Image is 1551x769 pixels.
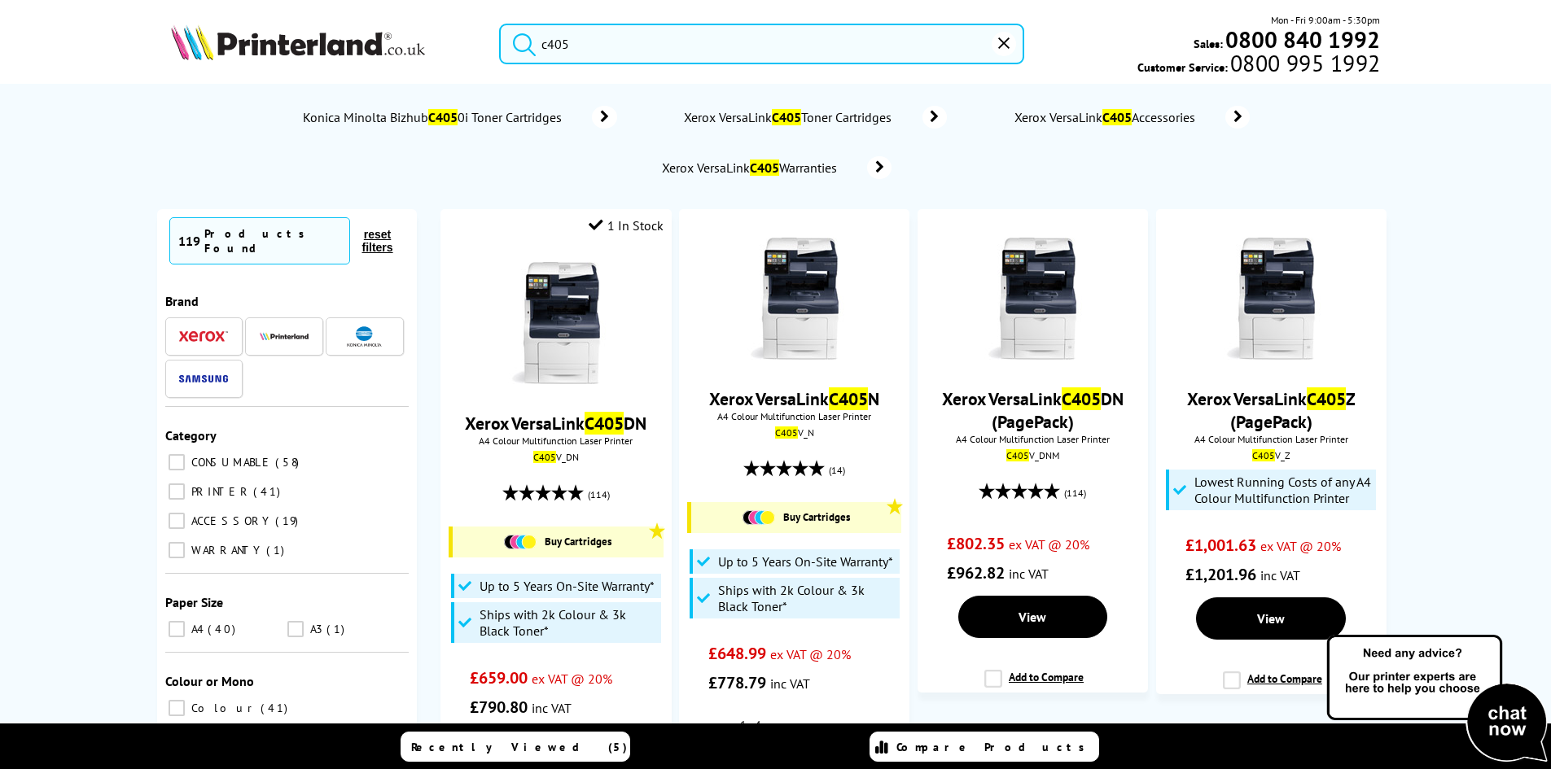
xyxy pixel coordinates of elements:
input: PRINTER 41 [169,483,185,500]
span: Xerox VersaLink Warranties [659,159,843,176]
span: Up to 5 Years On-Site Warranty* [718,553,893,570]
a: Buy Cartridges [461,535,655,549]
div: Products Found [204,226,342,256]
mark: C405 [829,387,868,410]
span: 41 [253,484,284,499]
span: Compare Products [896,740,1093,754]
div: V_DNM [930,449,1136,461]
input: Colour 41 [169,700,185,716]
span: Buy Cartridges [545,535,611,548]
span: Sales: [1194,36,1223,51]
span: A4 Colour Multifunction Laser Printer [687,410,901,422]
span: (114) [588,479,610,510]
div: V_DN [453,451,659,463]
img: Xerox-C405-Front-Small.jpg [1210,238,1332,360]
input: Search product or b [499,24,1024,64]
span: Ships with 2k Colour & 3k Black Toner* [480,606,657,639]
a: Xerox VersaLinkC405DN (PagePack) [942,387,1124,433]
a: Xerox VersaLinkC405Accessories [1012,106,1250,129]
img: Samsung [179,375,228,382]
a: View [1196,597,1346,640]
img: Printerland [260,332,309,340]
span: Xerox VersaLink Accessories [1012,109,1201,125]
span: £790.80 [470,697,528,718]
a: Konica Minolta BizhubC4050i Toner Cartridges [301,106,617,129]
span: Paper Size [165,594,223,610]
mark: C405 [585,412,624,435]
span: (14) [829,455,845,486]
mark: C405 [1252,449,1275,461]
a: Buy Cartridges [699,510,893,525]
span: Customer Service: [1137,55,1380,75]
mark: C405 [772,109,801,125]
span: 19 [275,513,302,528]
span: inc VAT [1260,567,1300,583]
span: 1 [266,543,288,557]
a: Xerox VersaLinkC405DN [465,412,646,435]
span: inc VAT [532,700,572,716]
span: ex VAT @ 20% [1009,536,1089,553]
span: £648.99 [708,643,766,664]
img: Cartridges [504,535,537,549]
span: £1,001.63 [1185,535,1256,556]
span: CONSUMABLE [187,455,274,470]
span: View [1019,609,1046,625]
label: Add to Compare [1223,671,1322,702]
span: ACCESSORY [187,513,274,528]
mark: C405 [775,426,798,439]
span: PRINTER [187,484,252,499]
span: WARRANTY [187,543,265,557]
img: Printerland Logo [171,24,425,60]
span: 119 [178,233,200,249]
span: Recently Viewed (5) [411,740,628,754]
mark: C405 [750,159,779,176]
span: View [1257,610,1285,627]
mark: C405 [1307,387,1346,410]
button: reset filters [350,227,404,255]
div: V_N [691,426,897,439]
span: Category [165,427,217,443]
span: Brand [165,293,199,309]
span: 0800 995 1992 [1228,55,1380,71]
img: Xerox [179,330,228,342]
span: Buy Cartridges [783,510,850,524]
mark: C405 [1006,449,1029,461]
mark: C405 [533,451,556,463]
span: (114) [1064,478,1086,509]
span: inc VAT [770,675,810,692]
span: £802.35 [947,533,1005,554]
span: 1 [326,622,348,636]
span: A4 Colour Multifunction Laser Printer [926,433,1140,445]
img: C405-Front-small.jpg [734,238,856,360]
span: Colour or Mono [165,673,254,689]
span: 40 [208,622,239,636]
span: 41 [261,701,291,715]
span: £962.82 [947,562,1005,583]
a: Recently Viewed (5) [401,732,630,762]
img: Cartridges [743,510,775,525]
input: CONSUMABLE 58 [169,454,185,470]
span: A4 Colour Multifunction Laser Printer [449,435,663,447]
span: ex VAT @ 20% [770,646,851,662]
a: Xerox VersaLinkC405Toner Cartridges [682,106,947,129]
input: WARRANTY 1 [169,542,185,558]
span: A4 [187,622,206,636]
span: inc VAT [1009,566,1049,582]
span: £778.79 [708,672,766,693]
span: A4 Colour Multifunction Laser Printer [1164,433,1378,445]
span: Xerox VersaLink Toner Cartridges [682,109,898,125]
mark: C405 [1102,109,1132,125]
a: View [958,596,1108,638]
a: 0800 840 1992 [1223,32,1380,47]
b: 0800 840 1992 [1225,24,1380,55]
span: £659.00 [470,667,528,688]
span: Up to 5 Years On-Site Warranty* [480,578,655,594]
span: ex VAT @ 20% [1260,538,1341,554]
input: ACCESSORY 19 [169,513,185,529]
li: 1.4p per mono page [708,718,880,747]
a: Compare Products [870,732,1099,762]
span: Mon - Fri 9:00am - 5:30pm [1271,12,1380,28]
a: Xerox VersaLinkC405Z (PagePack) [1187,387,1356,433]
mark: C405 [428,109,458,125]
span: A3 [306,622,325,636]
